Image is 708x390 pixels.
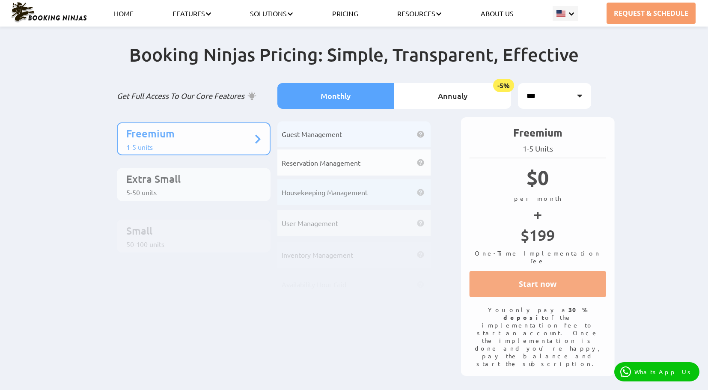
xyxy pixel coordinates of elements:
[126,175,253,184] div: 5-50 units
[282,178,368,186] span: Housekeeping Management
[282,152,360,161] span: Reservation Management
[417,204,424,211] img: help icon
[282,203,338,212] span: User Management
[126,325,253,334] div: 600-1500 units
[480,306,565,321] strong: 30% deposit
[417,230,424,237] img: help icon
[126,137,253,146] div: 1-5 units
[417,179,424,186] img: help icon
[493,79,514,92] span: -5%
[446,194,583,202] p: per month
[446,226,583,249] p: $199
[446,165,583,194] p: $0
[126,122,253,137] p: Freemium
[126,159,253,175] p: Extra Small
[126,272,253,288] p: Large
[282,229,353,238] span: Inventory Management
[282,281,356,290] span: Invoicing + Payment API
[126,234,253,250] p: Medium
[126,347,253,363] p: Extra Extra Large (XXL)
[614,362,699,381] a: WhatsApp Us
[417,333,424,341] img: help icon
[282,255,346,264] span: Availability Hour Grid
[282,333,320,341] span: Mobile Apps
[446,306,583,367] p: You only pay a of the implementation fee to start an account. Once the implementation is done and...
[282,307,312,316] span: Reporting
[394,83,511,109] li: Annualy
[277,83,394,109] li: Monthly
[446,126,583,144] p: Freemium
[126,310,253,325] p: Extra Large (XL)
[446,202,583,226] p: +
[126,250,253,259] div: 100-300 units
[634,368,693,375] p: WhatsApp Us
[446,144,583,153] p: 1-5 Units
[446,249,583,265] p: One-Time Implementation Fee
[126,213,253,221] div: 50-100 units
[417,282,424,289] img: help icon
[282,359,337,367] span: Add-On Features*
[417,152,424,160] img: help icon
[126,288,253,296] div: 300-600 units
[417,256,424,263] img: help icon
[117,43,591,83] h2: Booking Ninjas Pricing: Simple, Transparent, Effective
[446,271,583,297] a: Start now
[126,197,253,213] p: Small
[417,127,424,134] img: help icon
[282,126,342,134] span: Guest Management
[417,359,424,366] img: help icon
[126,363,253,372] div: [DATE]-2500 units
[417,308,424,315] img: help icon
[117,91,271,101] p: Get Full Access To Our Core Features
